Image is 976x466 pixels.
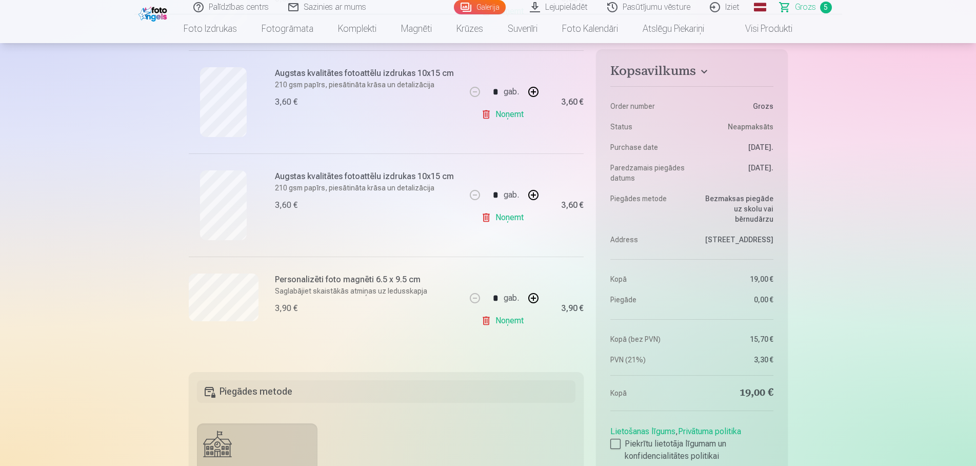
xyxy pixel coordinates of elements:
[697,274,773,284] dd: 19,00 €
[504,183,519,207] div: gab.
[275,170,460,183] h6: Augstas kvalitātes fotoattēlu izdrukas 10x15 cm
[275,274,460,286] h6: Personalizēti foto magnēti 6.5 x 9.5 cm
[171,14,249,43] a: Foto izdrukas
[610,355,687,365] dt: PVN (21%)
[504,286,519,310] div: gab.
[610,274,687,284] dt: Kopā
[610,64,773,82] button: Kopsavilkums
[610,386,687,400] dt: Kopā
[275,199,297,211] div: 3,60 €
[610,101,687,111] dt: Order number
[550,14,630,43] a: Foto kalendāri
[610,426,675,436] a: Lietošanas līgums
[389,14,444,43] a: Magnēti
[610,235,687,245] dt: Address
[697,193,773,224] dd: Bezmaksas piegāde uz skolu vai bērnudārzu
[495,14,550,43] a: Suvenīri
[481,310,528,331] a: Noņemt
[249,14,326,43] a: Fotogrāmata
[504,80,519,104] div: gab.
[610,122,687,132] dt: Status
[275,183,460,193] p: 210 gsm papīrs, piesātināta krāsa un detalizācija
[275,67,460,80] h6: Augstas kvalitātes fotoattēlu izdrukas 10x15 cm
[275,302,297,315] div: 3,90 €
[481,207,528,228] a: Noņemt
[697,101,773,111] dd: Grozs
[610,421,773,462] div: ,
[275,96,297,108] div: 3,60 €
[697,334,773,344] dd: 15,70 €
[697,142,773,152] dd: [DATE].
[697,355,773,365] dd: 3,30 €
[697,295,773,305] dd: 0,00 €
[728,122,773,132] span: Neapmaksāts
[561,305,584,312] div: 3,90 €
[138,4,170,22] img: /fa1
[561,202,584,208] div: 3,60 €
[561,99,584,105] div: 3,60 €
[678,426,741,436] a: Privātuma politika
[795,1,816,13] span: Grozs
[697,235,773,245] dd: [STREET_ADDRESS]
[275,80,460,90] p: 210 gsm papīrs, piesātināta krāsa un detalizācija
[697,386,773,400] dd: 19,00 €
[610,438,773,462] label: Piekrītu lietotāja līgumam un konfidencialitātes politikai
[610,163,687,183] dt: Paredzamais piegādes datums
[326,14,389,43] a: Komplekti
[275,286,460,296] p: Saglabājiet skaistākās atmiņas uz ledusskapja
[716,14,805,43] a: Visi produkti
[197,380,576,403] h5: Piegādes metode
[610,193,687,224] dt: Piegādes metode
[610,334,687,344] dt: Kopā (bez PVN)
[697,163,773,183] dd: [DATE].
[481,104,528,125] a: Noņemt
[610,142,687,152] dt: Purchase date
[820,2,832,13] span: 5
[444,14,495,43] a: Krūzes
[610,295,687,305] dt: Piegāde
[630,14,716,43] a: Atslēgu piekariņi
